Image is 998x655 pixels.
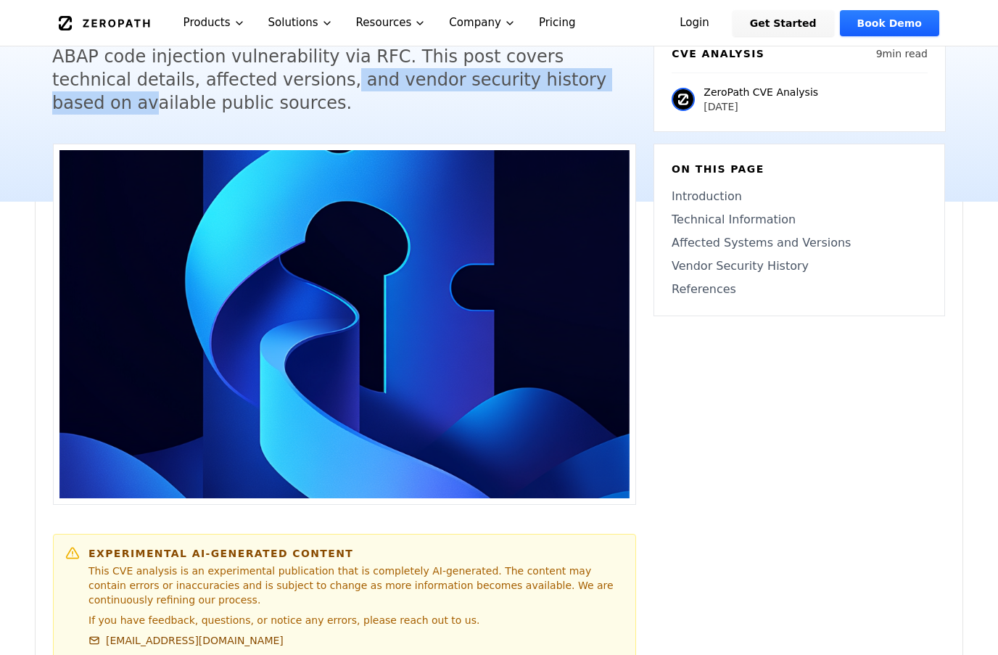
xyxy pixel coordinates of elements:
[672,88,695,111] img: ZeroPath CVE Analysis
[672,46,764,61] h6: CVE Analysis
[52,22,609,115] h5: A brief summary of CVE-2025-42957, a critical SAP S/4HANA ABAP code injection vulnerability via R...
[88,564,624,607] p: This CVE analysis is an experimental publication that is completely AI-generated. The content may...
[88,613,624,627] p: If you have feedback, questions, or notice any errors, please reach out to us.
[59,150,630,498] img: SAP S/4HANA CVE-2025-42957: Brief Summary of Critical ABAP Code Injection via RFC
[672,188,927,205] a: Introduction
[672,281,927,298] a: References
[672,258,927,275] a: Vendor Security History
[876,46,928,61] p: 9 min read
[840,10,939,36] a: Book Demo
[88,633,284,648] a: [EMAIL_ADDRESS][DOMAIN_NAME]
[733,10,834,36] a: Get Started
[88,546,624,561] h6: Experimental AI-Generated Content
[672,211,927,228] a: Technical Information
[704,99,818,114] p: [DATE]
[672,234,927,252] a: Affected Systems and Versions
[672,162,927,176] h6: On this page
[662,10,727,36] a: Login
[704,85,818,99] p: ZeroPath CVE Analysis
